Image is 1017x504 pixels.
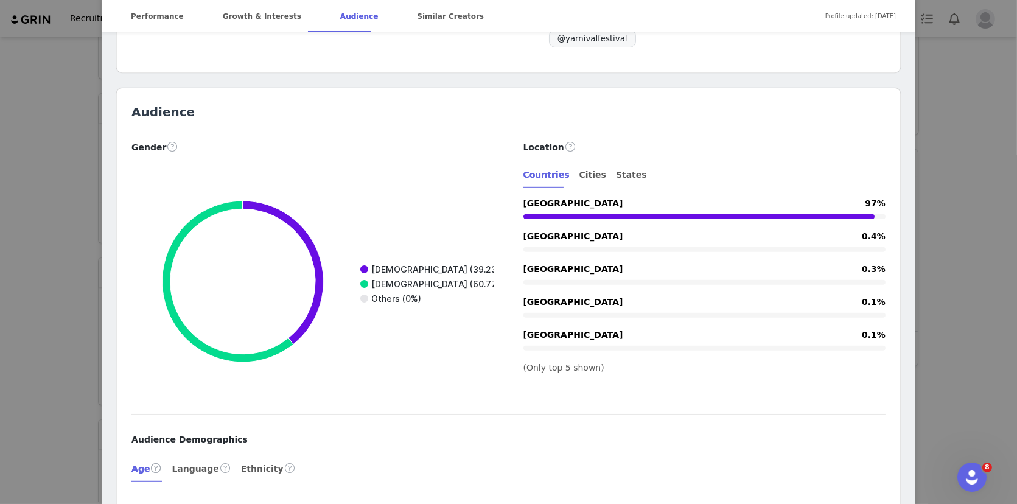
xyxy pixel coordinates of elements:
[131,103,886,121] h2: Audience
[241,453,296,483] div: Ethnicity
[523,198,623,208] span: [GEOGRAPHIC_DATA]
[523,297,623,307] span: [GEOGRAPHIC_DATA]
[616,161,647,189] div: States
[371,279,507,289] text: [DEMOGRAPHIC_DATA] (60.77%)
[957,463,987,492] iframe: Intercom live chat
[982,463,992,472] span: 8
[172,453,231,483] div: Language
[523,231,623,241] span: [GEOGRAPHIC_DATA]
[523,161,570,189] div: Countries
[523,330,623,340] span: [GEOGRAPHIC_DATA]
[862,296,886,309] span: 0.1%
[371,264,507,275] text: [DEMOGRAPHIC_DATA] (39.23%)
[523,264,623,274] span: [GEOGRAPHIC_DATA]
[523,139,886,154] div: Location
[131,139,494,154] div: Gender
[523,363,604,373] span: (Only top 5 shown)
[371,293,421,304] text: Others (0%)
[10,10,500,23] body: Rich Text Area. Press ALT-0 for help.
[825,2,896,30] span: Profile updated: [DATE]
[862,329,886,341] span: 0.1%
[865,197,886,210] span: 97%
[579,161,606,189] div: Cities
[862,230,886,243] span: 0.4%
[131,453,162,483] div: Age
[862,263,886,276] span: 0.3%
[131,433,886,446] div: Audience Demographics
